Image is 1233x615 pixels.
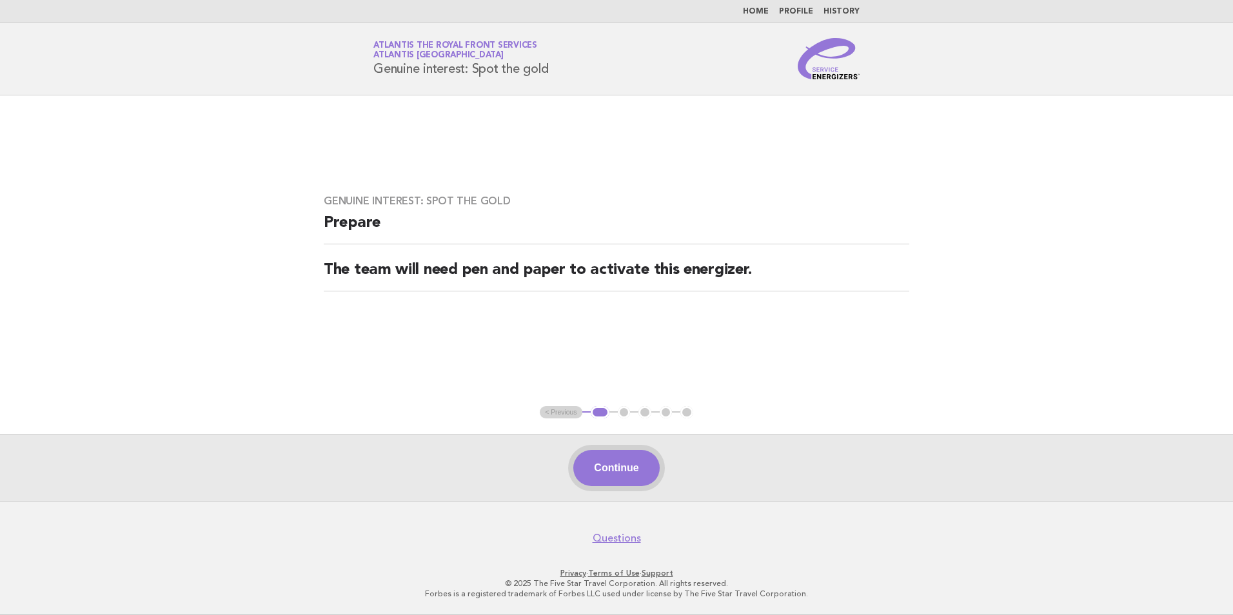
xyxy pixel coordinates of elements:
h1: Genuine interest: Spot the gold [373,42,548,75]
p: Forbes is a registered trademark of Forbes LLC used under license by The Five Star Travel Corpora... [222,589,1011,599]
a: Support [642,569,673,578]
p: · · [222,568,1011,578]
img: Service Energizers [798,38,860,79]
a: Home [743,8,769,15]
a: Atlantis The Royal Front ServicesAtlantis [GEOGRAPHIC_DATA] [373,41,537,59]
p: © 2025 The Five Star Travel Corporation. All rights reserved. [222,578,1011,589]
a: Profile [779,8,813,15]
span: Atlantis [GEOGRAPHIC_DATA] [373,52,504,60]
a: Terms of Use [588,569,640,578]
a: Privacy [560,569,586,578]
button: Continue [573,450,659,486]
a: History [824,8,860,15]
a: Questions [593,532,641,545]
h2: The team will need pen and paper to activate this energizer. [324,260,909,291]
h3: Genuine interest: Spot the gold [324,195,909,208]
button: 1 [591,406,609,419]
h2: Prepare [324,213,909,244]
